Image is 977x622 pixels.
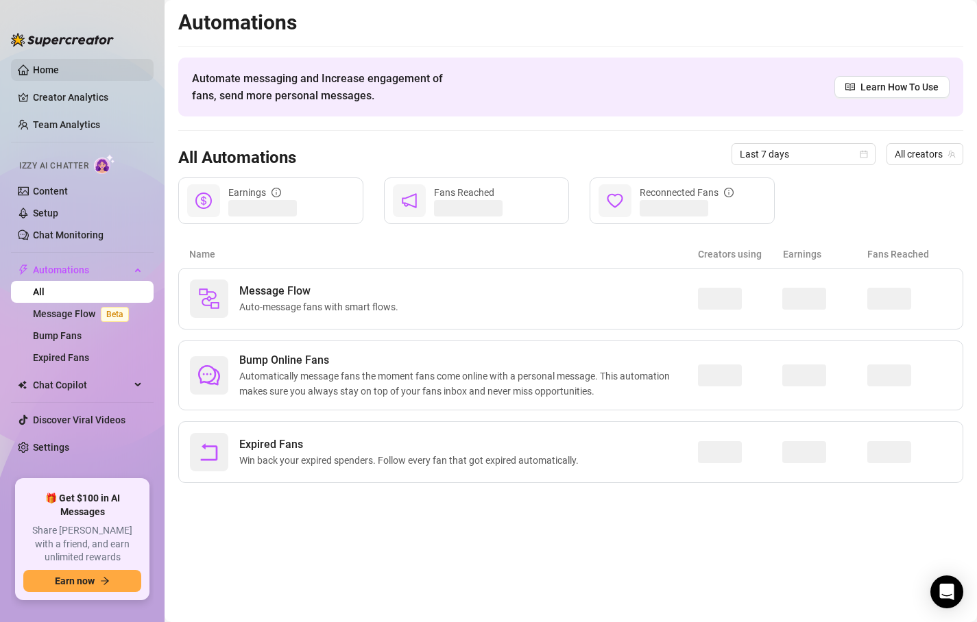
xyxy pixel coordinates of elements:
[189,247,698,262] article: Name
[18,380,27,390] img: Chat Copilot
[33,186,68,197] a: Content
[33,352,89,363] a: Expired Fans
[740,144,867,164] span: Last 7 days
[867,247,952,262] article: Fans Reached
[55,575,95,586] span: Earn now
[860,150,868,158] span: calendar
[33,374,130,396] span: Chat Copilot
[198,364,220,386] span: comment
[239,453,584,468] span: Win back your expired spenders. Follow every fan that got expired automatically.
[434,187,494,198] span: Fans Reached
[640,185,734,200] div: Reconnected Fans
[607,192,623,209] span: heart
[239,352,698,369] span: Bump Online Fans
[33,330,82,341] a: Bump Fans
[33,308,134,319] a: Message FlowBeta
[33,64,59,75] a: Home
[834,76,950,98] a: Learn How To Use
[198,288,220,310] img: svg%3e
[239,283,404,299] span: Message Flow
[33,119,100,130] a: Team Analytics
[239,369,698,399] span: Automatically message fans the moment fans come online with a personal message. This automation m...
[272,188,281,197] span: info-circle
[724,188,734,197] span: info-circle
[33,442,69,453] a: Settings
[239,299,404,314] span: Auto-message fans with smart flows.
[178,10,963,36] h2: Automations
[401,192,418,209] span: notification
[845,82,855,92] span: read
[895,144,955,164] span: All creators
[198,441,220,463] span: rollback
[33,208,58,219] a: Setup
[178,147,296,169] h3: All Automations
[33,229,104,240] a: Chat Monitoring
[783,247,868,262] article: Earnings
[101,307,129,322] span: Beta
[930,575,963,608] div: Open Intercom Messenger
[18,264,29,275] span: thunderbolt
[228,185,281,200] div: Earnings
[23,524,141,564] span: Share [PERSON_NAME] with a friend, and earn unlimited rewards
[33,259,130,281] span: Automations
[860,79,939,95] span: Learn How To Use
[23,570,141,592] button: Earn nowarrow-right
[195,192,212,209] span: dollar
[192,70,456,104] span: Automate messaging and Increase engagement of fans, send more personal messages.
[33,86,143,108] a: Creator Analytics
[33,414,125,425] a: Discover Viral Videos
[19,160,88,173] span: Izzy AI Chatter
[33,286,45,297] a: All
[94,154,115,174] img: AI Chatter
[239,436,584,453] span: Expired Fans
[948,150,956,158] span: team
[698,247,783,262] article: Creators using
[11,33,114,47] img: logo-BBDzfeDw.svg
[23,492,141,519] span: 🎁 Get $100 in AI Messages
[100,576,110,586] span: arrow-right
